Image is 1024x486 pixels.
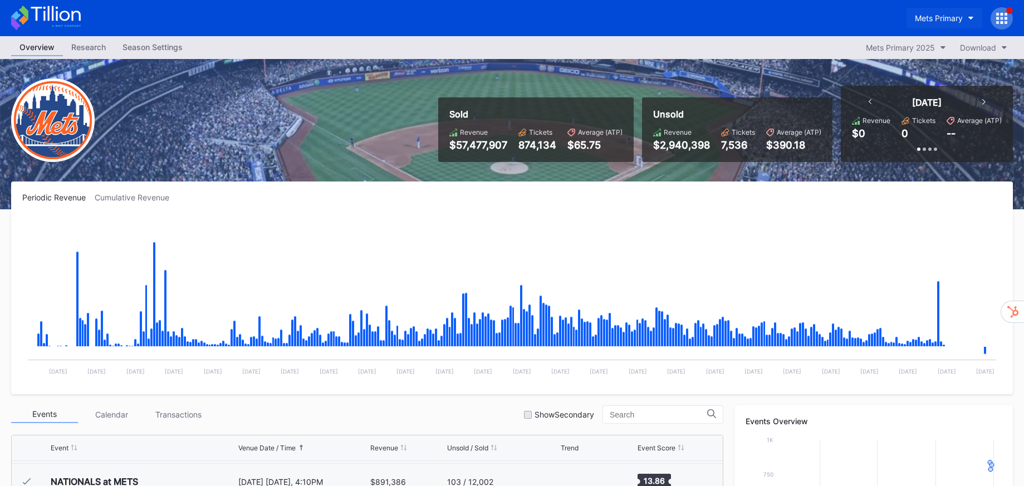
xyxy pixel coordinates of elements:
[767,436,773,443] text: 1k
[474,368,492,375] text: [DATE]
[976,368,994,375] text: [DATE]
[653,139,710,151] div: $2,940,398
[763,471,773,478] text: 750
[320,368,338,375] text: [DATE]
[22,216,1002,383] svg: Chart title
[561,444,579,452] div: Trend
[114,39,191,56] a: Season Settings
[513,368,531,375] text: [DATE]
[396,368,415,375] text: [DATE]
[721,139,755,151] div: 7,536
[866,43,935,52] div: Mets Primary 2025
[126,368,145,375] text: [DATE]
[912,97,942,108] div: [DATE]
[551,368,570,375] text: [DATE]
[644,476,665,485] text: 13.86
[947,127,956,139] div: --
[957,116,1002,125] div: Average (ATP)
[901,127,908,139] div: 0
[447,444,488,452] div: Unsold / Sold
[783,368,801,375] text: [DATE]
[578,128,623,136] div: Average (ATP)
[281,368,299,375] text: [DATE]
[460,128,488,136] div: Revenue
[863,116,890,125] div: Revenue
[165,368,183,375] text: [DATE]
[78,406,145,423] div: Calendar
[238,444,296,452] div: Venue Date / Time
[95,193,178,202] div: Cumulative Revenue
[529,128,552,136] div: Tickets
[629,368,647,375] text: [DATE]
[87,368,106,375] text: [DATE]
[145,406,212,423] div: Transactions
[777,128,821,136] div: Average (ATP)
[899,368,917,375] text: [DATE]
[449,139,507,151] div: $57,477,907
[49,368,67,375] text: [DATE]
[653,109,821,120] div: Unsold
[51,444,68,452] div: Event
[732,128,755,136] div: Tickets
[518,139,556,151] div: 874,134
[954,40,1013,55] button: Download
[358,368,376,375] text: [DATE]
[435,368,454,375] text: [DATE]
[822,368,840,375] text: [DATE]
[11,78,95,162] img: New-York-Mets-Transparent.png
[766,139,821,151] div: $390.18
[664,128,692,136] div: Revenue
[667,368,685,375] text: [DATE]
[860,40,952,55] button: Mets Primary 2025
[746,416,1002,426] div: Events Overview
[912,116,935,125] div: Tickets
[11,39,63,56] a: Overview
[11,406,78,423] div: Events
[114,39,191,55] div: Season Settings
[610,410,707,419] input: Search
[370,444,398,452] div: Revenue
[535,410,594,419] div: Show Secondary
[744,368,763,375] text: [DATE]
[706,368,724,375] text: [DATE]
[638,444,675,452] div: Event Score
[590,368,608,375] text: [DATE]
[915,13,963,23] div: Mets Primary
[63,39,114,56] a: Research
[242,368,261,375] text: [DATE]
[567,139,623,151] div: $65.75
[852,127,865,139] div: $0
[63,39,114,55] div: Research
[204,368,222,375] text: [DATE]
[22,193,95,202] div: Periodic Revenue
[860,368,879,375] text: [DATE]
[938,368,956,375] text: [DATE]
[449,109,623,120] div: Sold
[907,8,982,28] button: Mets Primary
[960,43,996,52] div: Download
